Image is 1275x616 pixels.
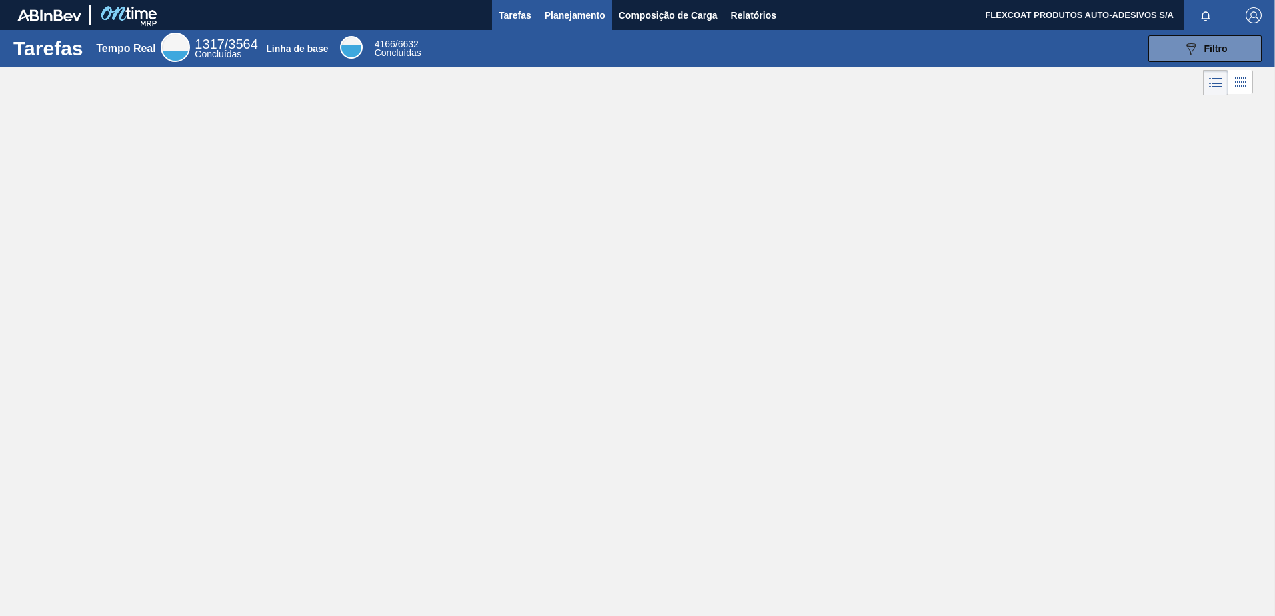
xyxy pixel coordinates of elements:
span: 4166 [375,39,395,49]
font: 6632 [398,39,419,49]
div: Base Line [375,40,421,57]
span: Concluídas [375,47,421,58]
button: Notificações [1184,6,1227,25]
span: / [195,37,258,51]
h1: Tarefas [13,41,83,56]
span: Concluídas [195,49,241,59]
div: Real Time [161,33,190,62]
div: Base Line [340,36,363,59]
span: Planejamento [545,7,605,23]
div: Tempo Real [96,43,156,55]
img: Logout [1246,7,1262,23]
span: Filtro [1204,43,1228,54]
div: Visão em Cards [1228,70,1253,95]
div: Real Time [195,39,258,59]
span: 1317 [195,37,225,51]
span: / [375,39,419,49]
font: 3564 [228,37,258,51]
div: Visão em Lista [1203,70,1228,95]
span: Tarefas [499,7,531,23]
span: Relatórios [731,7,776,23]
img: TNhmsLtSVTkK8tSr43FrP2fwEKptu5GPRR3wAAAABJRU5ErkJggg== [17,9,81,21]
span: Composição de Carga [619,7,718,23]
button: Filtro [1148,35,1262,62]
div: Linha de base [266,43,328,54]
